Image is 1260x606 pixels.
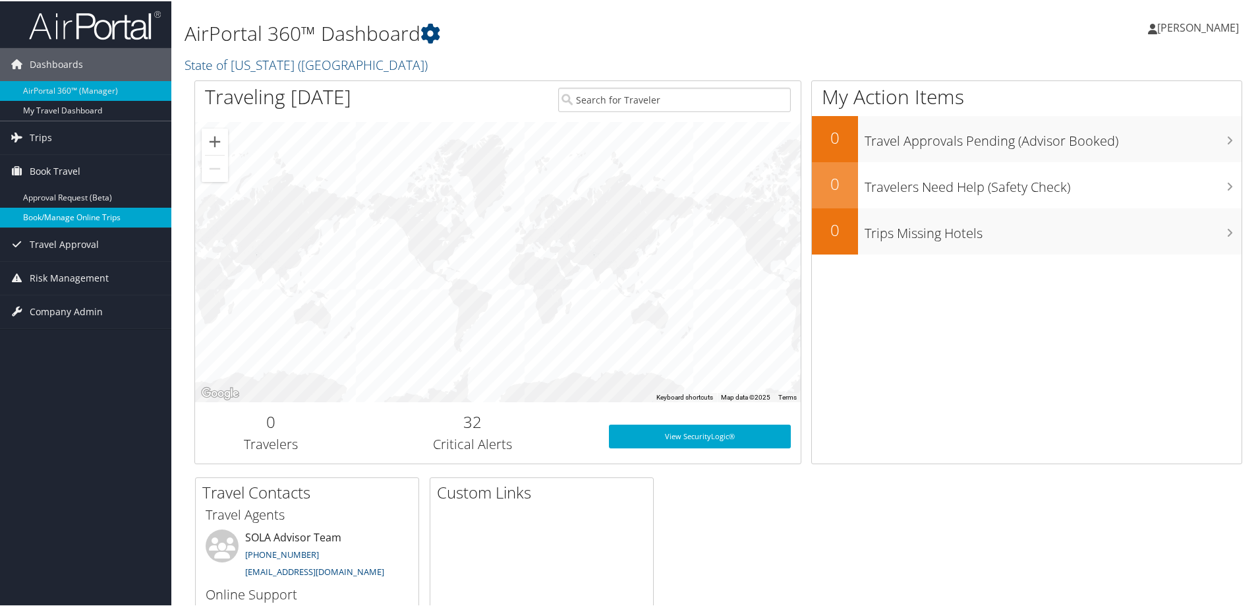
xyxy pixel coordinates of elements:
a: [PHONE_NUMBER] [245,547,319,559]
h3: Online Support [206,584,409,603]
span: Company Admin [30,294,103,327]
button: Keyboard shortcuts [656,392,713,401]
a: 0Trips Missing Hotels [812,207,1242,253]
a: Terms (opens in new tab) [778,392,797,400]
span: Book Travel [30,154,80,187]
h3: Trips Missing Hotels [865,216,1242,241]
h1: Traveling [DATE] [205,82,351,109]
span: Risk Management [30,260,109,293]
a: State of [US_STATE] ([GEOGRAPHIC_DATA]) [185,55,431,73]
a: [PERSON_NAME] [1148,7,1252,46]
button: Zoom in [202,127,228,154]
h3: Travel Approvals Pending (Advisor Booked) [865,124,1242,149]
h3: Travel Agents [206,504,409,523]
span: Travel Approval [30,227,99,260]
h1: AirPortal 360™ Dashboard [185,18,896,46]
span: Map data ©2025 [721,392,770,400]
a: Open this area in Google Maps (opens a new window) [198,384,242,401]
h2: 0 [812,125,858,148]
h2: 0 [812,218,858,240]
h3: Travelers Need Help (Safety Check) [865,170,1242,195]
h2: 0 [205,409,337,432]
img: Google [198,384,242,401]
h1: My Action Items [812,82,1242,109]
h2: Travel Contacts [202,480,418,502]
h3: Critical Alerts [357,434,589,452]
h2: 0 [812,171,858,194]
span: Dashboards [30,47,83,80]
span: [PERSON_NAME] [1157,19,1239,34]
img: airportal-logo.png [29,9,161,40]
a: 0Travelers Need Help (Safety Check) [812,161,1242,207]
li: SOLA Advisor Team [199,528,415,582]
h2: Custom Links [437,480,653,502]
a: 0Travel Approvals Pending (Advisor Booked) [812,115,1242,161]
input: Search for Traveler [558,86,791,111]
button: Zoom out [202,154,228,181]
h2: 32 [357,409,589,432]
a: View SecurityLogic® [609,423,791,447]
a: [EMAIL_ADDRESS][DOMAIN_NAME] [245,564,384,576]
span: Trips [30,120,52,153]
h3: Travelers [205,434,337,452]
